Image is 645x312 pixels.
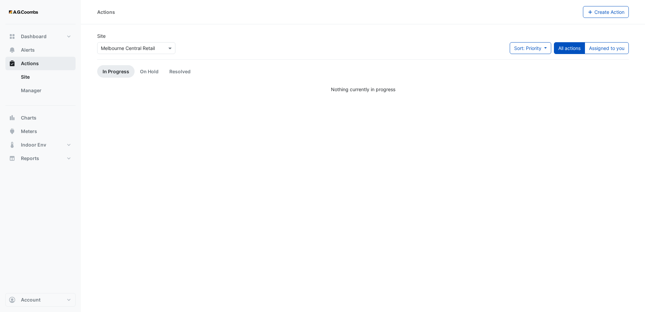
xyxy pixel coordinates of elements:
span: Reports [21,155,39,162]
span: Alerts [21,47,35,53]
button: Reports [5,152,76,165]
a: Site [16,70,76,84]
span: Create Action [594,9,624,15]
button: Indoor Env [5,138,76,152]
app-icon: Actions [9,60,16,67]
span: Sort: Priority [514,45,541,51]
app-icon: Dashboard [9,33,16,40]
span: Actions [21,60,39,67]
button: Assigned to you [585,42,629,54]
button: Sort: Priority [510,42,551,54]
app-icon: Indoor Env [9,141,16,148]
app-icon: Charts [9,114,16,121]
button: All actions [554,42,585,54]
div: Actions [97,8,115,16]
div: Actions [5,70,76,100]
span: Meters [21,128,37,135]
a: Resolved [164,65,196,78]
img: Company Logo [8,5,38,19]
a: Manager [16,84,76,97]
a: In Progress [97,65,135,78]
app-icon: Alerts [9,47,16,53]
app-icon: Meters [9,128,16,135]
button: Dashboard [5,30,76,43]
button: Meters [5,125,76,138]
button: Create Action [583,6,629,18]
button: Charts [5,111,76,125]
button: Actions [5,57,76,70]
button: Account [5,293,76,307]
app-icon: Reports [9,155,16,162]
a: On Hold [135,65,164,78]
span: Account [21,296,40,303]
div: Nothing currently in progress [97,86,629,93]
label: Site [97,32,106,40]
span: Dashboard [21,33,47,40]
button: Alerts [5,43,76,57]
span: Charts [21,114,36,121]
span: Indoor Env [21,141,46,148]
